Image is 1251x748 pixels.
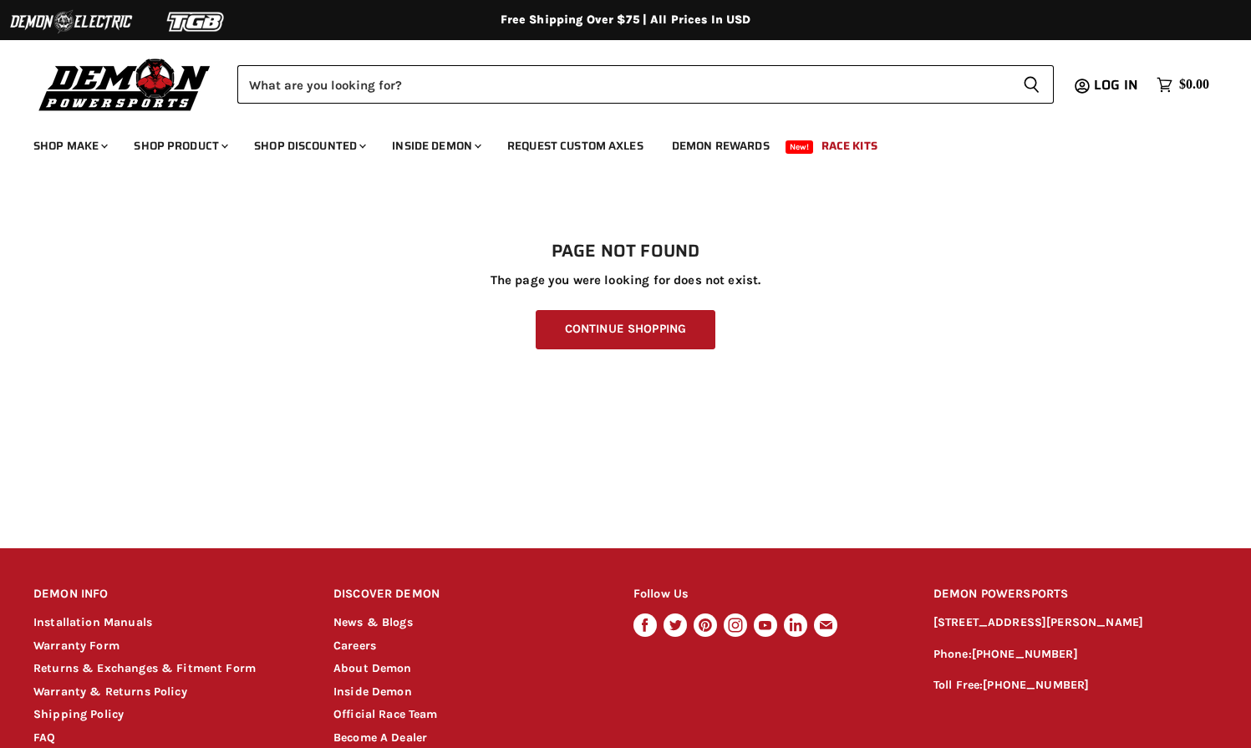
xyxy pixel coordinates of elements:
[237,65,1054,104] form: Product
[333,639,376,653] a: Careers
[1179,77,1209,93] span: $0.00
[33,615,152,629] a: Installation Manuals
[33,730,55,745] a: FAQ
[134,6,259,38] img: TGB Logo 2
[33,661,256,675] a: Returns & Exchanges & Fitment Form
[1094,74,1138,95] span: Log in
[333,730,427,745] a: Become A Dealer
[809,129,890,163] a: Race Kits
[983,678,1089,692] a: [PHONE_NUMBER]
[933,676,1218,695] p: Toll Free:
[333,707,438,721] a: Official Race Team
[536,310,715,349] a: Continue Shopping
[33,707,124,721] a: Shipping Policy
[33,273,1218,287] p: The page you were looking for does not exist.
[21,129,118,163] a: Shop Make
[333,684,412,699] a: Inside Demon
[659,129,782,163] a: Demon Rewards
[333,575,602,614] h2: DISCOVER DEMON
[33,684,187,699] a: Warranty & Returns Policy
[33,54,216,114] img: Demon Powersports
[933,645,1218,664] p: Phone:
[242,129,376,163] a: Shop Discounted
[933,613,1218,633] p: [STREET_ADDRESS][PERSON_NAME]
[121,129,238,163] a: Shop Product
[972,647,1078,661] a: [PHONE_NUMBER]
[1086,78,1148,93] a: Log in
[33,639,120,653] a: Warranty Form
[633,575,902,614] h2: Follow Us
[333,661,412,675] a: About Demon
[8,6,134,38] img: Demon Electric Logo 2
[933,575,1218,614] h2: DEMON POWERSPORTS
[379,129,491,163] a: Inside Demon
[33,575,302,614] h2: DEMON INFO
[21,122,1205,163] ul: Main menu
[333,615,413,629] a: News & Blogs
[786,140,814,154] span: New!
[33,242,1218,262] h1: Page not found
[1009,65,1054,104] button: Search
[237,65,1009,104] input: Search
[1148,73,1218,97] a: $0.00
[495,129,656,163] a: Request Custom Axles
